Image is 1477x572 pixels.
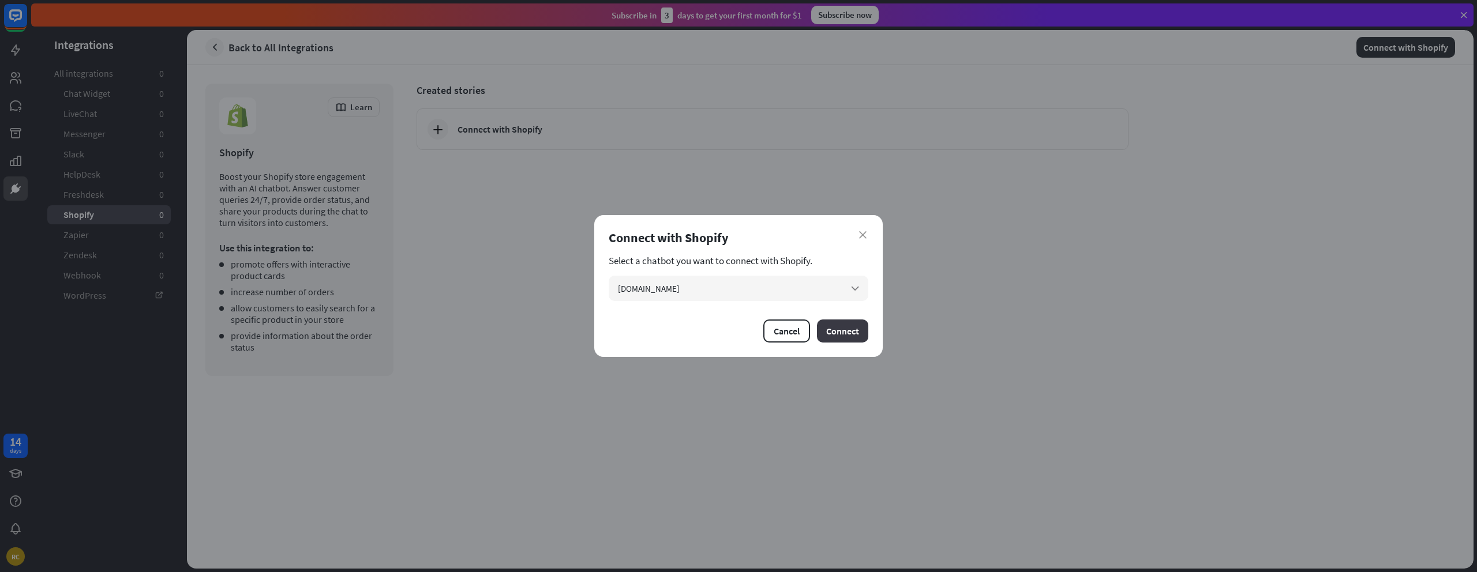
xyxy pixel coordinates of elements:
button: Connect [817,319,868,343]
i: arrow_down [849,282,861,295]
div: Connect with Shopify [609,229,868,246]
span: [DOMAIN_NAME] [618,283,680,294]
section: Select a chatbot you want to connect with Shopify. [609,255,868,266]
button: Cancel [763,319,810,343]
button: Open LiveChat chat widget [9,5,44,39]
i: close [859,231,867,239]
